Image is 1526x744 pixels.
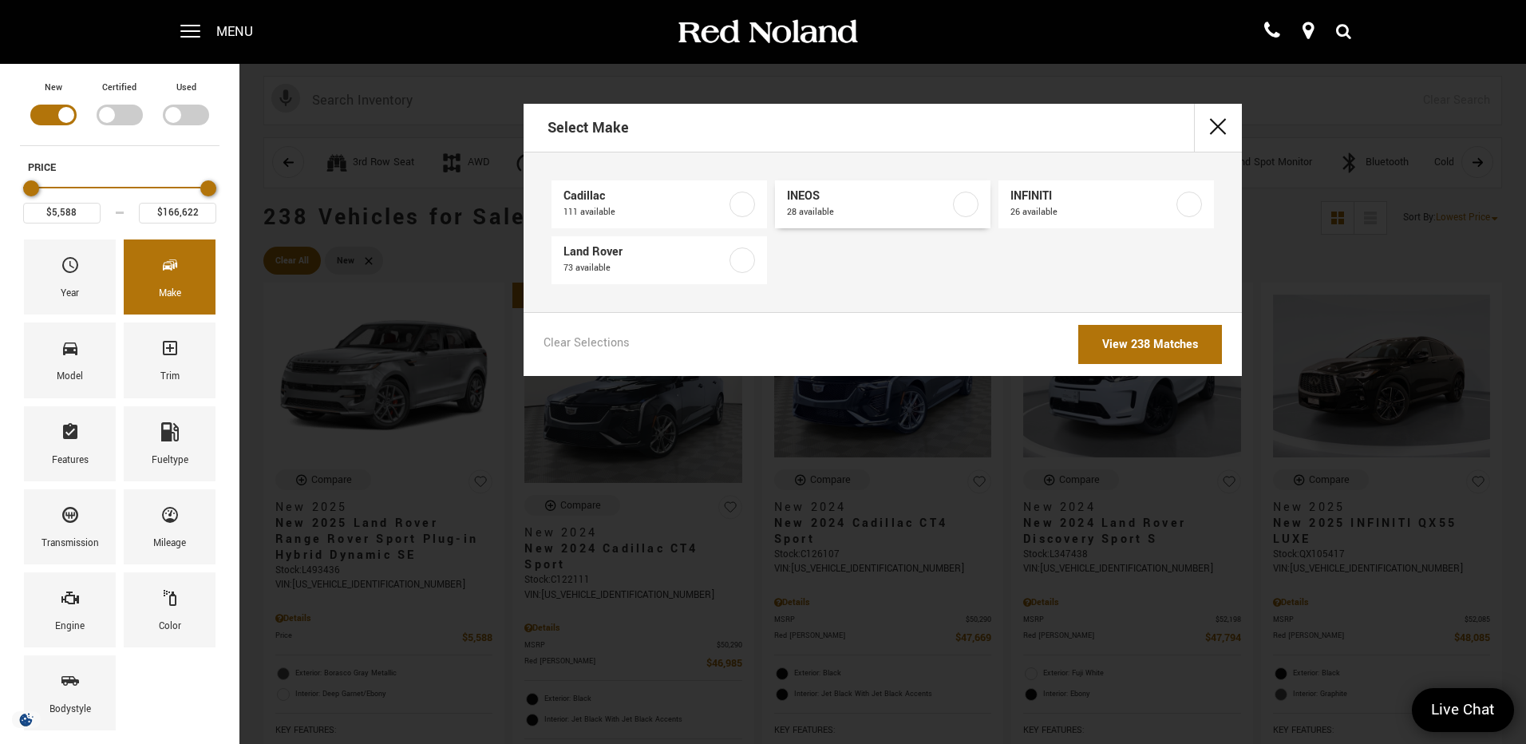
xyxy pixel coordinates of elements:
[55,618,85,635] div: Engine
[563,244,726,260] span: Land Rover
[8,711,45,728] section: Click to Open Cookie Consent Modal
[548,105,629,150] h2: Select Make
[24,655,116,730] div: BodystyleBodystyle
[1010,204,1173,220] span: 26 available
[160,368,180,386] div: Trim
[57,368,83,386] div: Model
[8,711,45,728] img: Opt-Out Icon
[61,667,80,701] span: Bodystyle
[1423,699,1503,721] span: Live Chat
[544,335,630,354] a: Clear Selections
[45,80,62,96] label: New
[200,180,216,196] div: Maximum Price
[160,418,180,452] span: Fueltype
[551,236,767,284] a: Land Rover73 available
[160,501,180,535] span: Mileage
[1078,325,1222,364] a: View 238 Matches
[675,18,859,46] img: Red Noland Auto Group
[24,406,116,481] div: FeaturesFeatures
[24,323,116,398] div: ModelModel
[1194,104,1242,152] button: close
[124,323,215,398] div: TrimTrim
[1010,188,1173,204] span: INFINITI
[124,572,215,647] div: ColorColor
[24,572,116,647] div: EngineEngine
[49,701,91,718] div: Bodystyle
[52,452,89,469] div: Features
[563,260,726,276] span: 73 available
[61,334,80,368] span: Model
[23,203,101,224] input: Minimum
[176,80,196,96] label: Used
[24,239,116,315] div: YearYear
[124,406,215,481] div: FueltypeFueltype
[24,489,116,564] div: TransmissionTransmission
[787,188,950,204] span: INEOS
[160,251,180,285] span: Make
[124,489,215,564] div: MileageMileage
[551,180,767,228] a: Cadillac111 available
[775,180,990,228] a: INEOS28 available
[159,618,181,635] div: Color
[563,204,726,220] span: 111 available
[153,535,186,552] div: Mileage
[20,80,219,145] div: Filter by Vehicle Type
[102,80,136,96] label: Certified
[124,239,215,315] div: MakeMake
[152,452,188,469] div: Fueltype
[61,418,80,452] span: Features
[563,188,726,204] span: Cadillac
[61,584,80,618] span: Engine
[160,334,180,368] span: Trim
[1412,688,1514,732] a: Live Chat
[61,501,80,535] span: Transmission
[61,251,80,285] span: Year
[23,175,216,224] div: Price
[160,584,180,618] span: Color
[23,180,39,196] div: Minimum Price
[159,285,181,303] div: Make
[28,160,212,175] h5: Price
[139,203,216,224] input: Maximum
[42,535,99,552] div: Transmission
[787,204,950,220] span: 28 available
[998,180,1214,228] a: INFINITI26 available
[61,285,79,303] div: Year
